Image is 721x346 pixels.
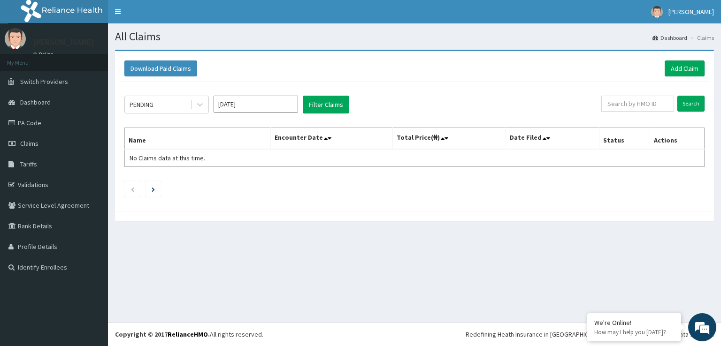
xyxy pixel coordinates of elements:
[20,77,68,86] span: Switch Providers
[303,96,349,113] button: Filter Claims
[594,328,674,336] p: How may I help you today?
[601,96,674,112] input: Search by HMO ID
[130,100,153,109] div: PENDING
[668,8,714,16] span: [PERSON_NAME]
[33,38,94,46] p: [PERSON_NAME]
[124,60,197,76] button: Download Paid Claims
[651,6,663,18] img: User Image
[20,160,37,168] span: Tariffs
[650,128,704,150] th: Actions
[20,98,51,106] span: Dashboard
[271,128,393,150] th: Encounter Date
[115,30,714,43] h1: All Claims
[115,330,210,338] strong: Copyright © 2017 .
[665,60,705,76] a: Add Claim
[677,96,705,112] input: Search
[688,34,714,42] li: Claims
[652,34,687,42] a: Dashboard
[130,185,135,193] a: Previous page
[125,128,271,150] th: Name
[5,28,26,49] img: User Image
[152,185,155,193] a: Next page
[130,154,205,162] span: No Claims data at this time.
[393,128,506,150] th: Total Price(₦)
[33,51,55,58] a: Online
[108,322,721,346] footer: All rights reserved.
[594,318,674,327] div: We're Online!
[20,139,38,148] span: Claims
[506,128,599,150] th: Date Filed
[214,96,298,113] input: Select Month and Year
[466,330,714,339] div: Redefining Heath Insurance in [GEOGRAPHIC_DATA] using Telemedicine and Data Science!
[168,330,208,338] a: RelianceHMO
[599,128,650,150] th: Status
